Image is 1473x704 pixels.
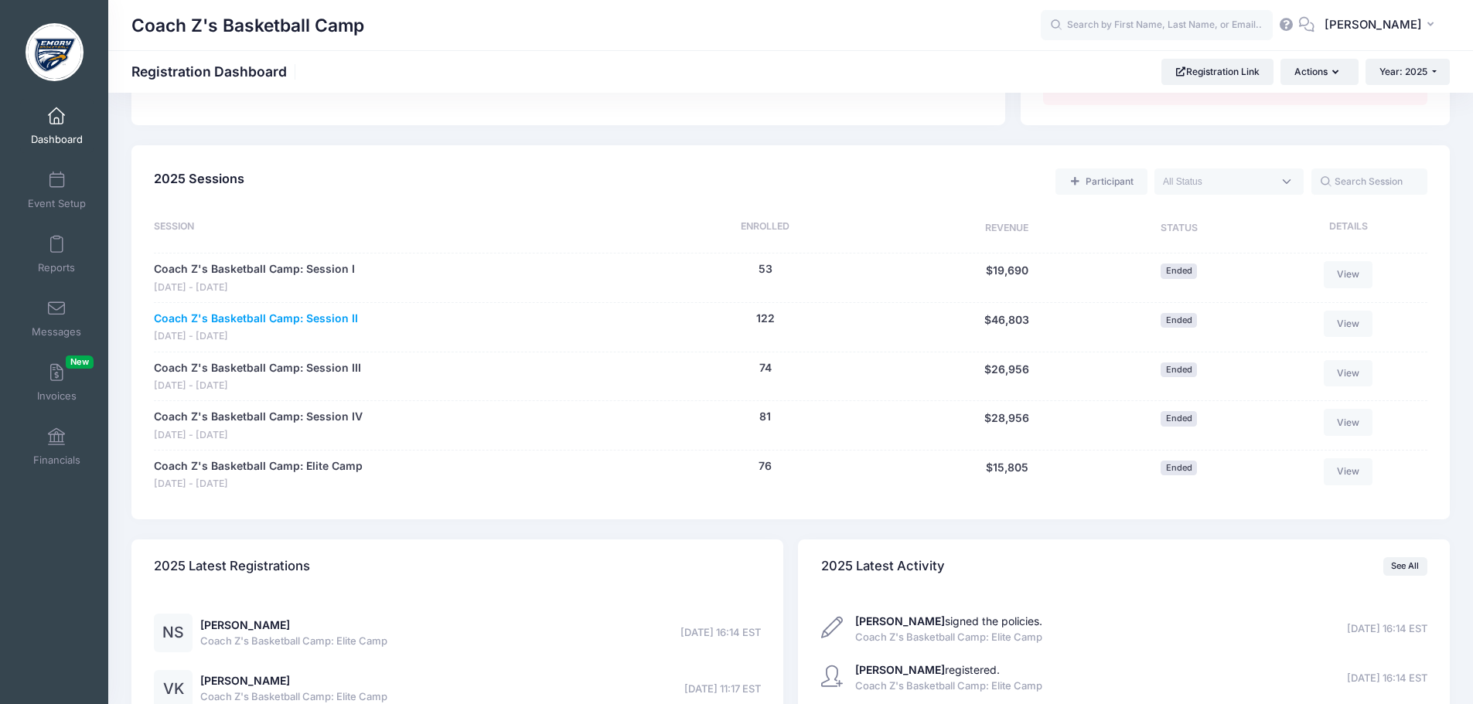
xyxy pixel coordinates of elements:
div: $26,956 [918,360,1096,393]
span: [PERSON_NAME] [1325,16,1422,33]
button: 81 [759,409,771,425]
h4: 2025 Latest Registrations [154,544,310,588]
div: Details [1262,219,1427,238]
span: [DATE] - [DATE] [154,477,363,491]
a: Dashboard [20,99,94,153]
span: New [66,355,94,369]
button: 122 [756,311,775,327]
a: Coach Z's Basketball Camp: Session III [154,360,361,376]
span: Invoices [37,389,77,403]
span: Ended [1161,411,1197,426]
div: NS [154,614,193,652]
span: Coach Z's Basketball Camp: Elite Camp [200,634,387,649]
input: Search by First Name, Last Name, or Email... [1041,10,1273,41]
a: View [1324,458,1373,485]
span: Reports [38,261,75,274]
span: Dashboard [31,133,83,146]
div: Revenue [918,219,1096,238]
div: $19,690 [918,261,1096,294]
span: [DATE] - [DATE] [154,379,361,393]
a: View [1324,409,1373,435]
a: Add a new manual registration [1055,168,1147,195]
h1: Coach Z's Basketball Camp [131,8,364,43]
span: Ended [1161,264,1197,278]
input: Search Session [1311,168,1427,195]
a: [PERSON_NAME]registered. [855,663,1000,676]
a: Coach Z's Basketball Camp: Session IV [154,409,363,425]
span: Ended [1161,362,1197,377]
a: View [1324,311,1373,337]
span: Coach Z's Basketball Camp: Elite Camp [855,678,1042,694]
button: 76 [759,458,772,474]
div: $15,805 [918,458,1096,491]
span: Financials [33,454,80,467]
a: NS [154,627,193,640]
span: [DATE] 16:14 EST [1347,621,1427,637]
a: View [1324,360,1373,386]
span: Messages [32,325,81,338]
span: Coach Z's Basketball Camp: Elite Camp [855,630,1042,645]
span: 2025 Sessions [154,171,244,186]
a: [PERSON_NAME] [200,618,290,631]
button: [PERSON_NAME] [1314,8,1450,43]
a: Coach Z's Basketball Camp: Elite Camp [154,458,363,474]
a: [PERSON_NAME]signed the policies. [855,614,1042,627]
span: [DATE] - [DATE] [154,329,358,344]
span: Ended [1161,461,1197,475]
strong: [PERSON_NAME] [855,663,945,676]
button: 74 [759,360,772,376]
h1: Registration Dashboard [131,63,300,80]
div: $46,803 [918,311,1096,344]
a: VK [154,683,193,696]
a: Coach Z's Basketball Camp: Session I [154,261,355,277]
span: [DATE] 11:17 EST [684,682,761,697]
div: Status [1096,219,1262,238]
textarea: Search [1163,175,1273,189]
div: $28,956 [918,409,1096,442]
a: [PERSON_NAME] [200,674,290,687]
button: Actions [1280,59,1358,85]
strong: [PERSON_NAME] [855,614,945,627]
div: Session [154,219,612,238]
a: Financials [20,420,94,474]
a: InvoicesNew [20,355,94,410]
div: Enrolled [612,219,918,238]
img: Coach Z's Basketball Camp [26,23,84,81]
span: Event Setup [28,197,86,210]
a: Coach Z's Basketball Camp: Session II [154,311,358,327]
span: [DATE] 16:14 EST [680,625,761,641]
a: Event Setup [20,163,94,217]
span: Year: 2025 [1379,66,1427,77]
a: Registration Link [1161,59,1274,85]
span: [DATE] - [DATE] [154,428,363,443]
h4: 2025 Latest Activity [821,544,945,588]
button: Year: 2025 [1366,59,1450,85]
a: Messages [20,291,94,345]
span: [DATE] 16:14 EST [1347,671,1427,686]
button: 53 [759,261,772,277]
span: Ended [1161,313,1197,328]
a: Reports [20,227,94,281]
span: [DATE] - [DATE] [154,281,355,295]
a: See All [1383,557,1427,576]
a: View [1324,261,1373,287]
